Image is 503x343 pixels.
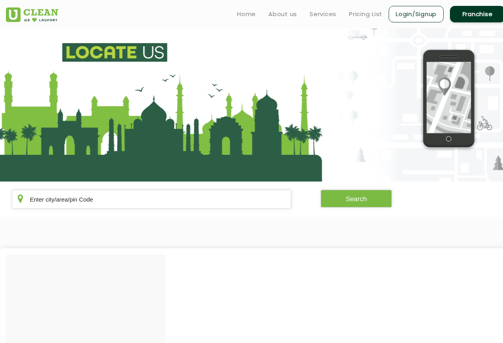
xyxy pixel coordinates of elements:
button: Search [321,190,392,207]
a: About us [268,9,297,19]
img: UClean Laundry and Dry Cleaning [6,7,58,22]
input: Enter city/area/pin Code [12,190,291,209]
a: Login/Signup [389,6,444,22]
a: Home [237,9,256,19]
a: Pricing List [349,9,382,19]
a: Services [310,9,336,19]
